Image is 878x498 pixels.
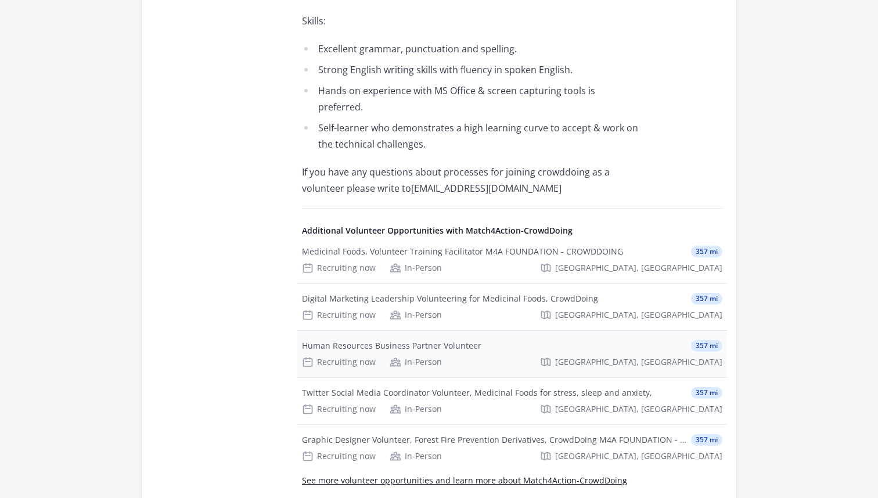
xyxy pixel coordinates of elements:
div: In-Person [390,450,442,462]
a: Graphic Designer Volunteer, Forest Fire Prevention Derivatives, CrowdDoing M4A FOUNDATION - CROWD... [297,425,727,471]
span: [GEOGRAPHIC_DATA], [GEOGRAPHIC_DATA] [555,450,722,462]
span: [GEOGRAPHIC_DATA], [GEOGRAPHIC_DATA] [555,403,722,415]
div: Graphic Designer Volunteer, Forest Fire Prevention Derivatives, CrowdDoing M4A FOUNDATION - CROWDDOI [302,434,686,446]
div: In-Person [390,262,442,274]
span: [GEOGRAPHIC_DATA], [GEOGRAPHIC_DATA] [555,262,722,274]
span: Self-learner who demonstrates a high learning curve to accept & work on the technical challenges. [318,121,638,151]
div: In-Person [390,403,442,415]
div: Twitter Social Media Coordinator Volunteer, Medicinal Foods for stress, sleep and anxiety, [302,387,652,399]
div: Human Resources Business Partner Volunteer [302,340,481,352]
span: [GEOGRAPHIC_DATA], [GEOGRAPHIC_DATA] [555,356,722,368]
a: Medicinal Foods, Volunteer Training Facilitator M4A FOUNDATION - CROWDDOING 357 mi Recruiting now... [297,237,727,283]
div: Recruiting now [302,309,376,321]
a: Human Resources Business Partner Volunteer 357 mi Recruiting now In-Person [GEOGRAPHIC_DATA], [GE... [297,331,727,377]
span: 357 mi [691,293,722,304]
div: Recruiting now [302,262,376,274]
a: Twitter Social Media Coordinator Volunteer, Medicinal Foods for stress, sleep and anxiety, 357 mi... [297,378,727,424]
span: 357 mi [691,246,722,257]
div: Recruiting now [302,403,376,415]
a: Digital Marketing Leadership Volunteering for Medicinal Foods, CrowdDoing 357 mi Recruiting now I... [297,284,727,330]
span: 357 mi [691,387,722,399]
span: [GEOGRAPHIC_DATA], [GEOGRAPHIC_DATA] [555,309,722,321]
span: 357 mi [691,434,722,446]
p: If you have any questions about processes for joining crowddoing as a volunteer please write to [... [302,164,642,196]
span: Skills: [302,15,326,27]
span: Excellent grammar, punctuation and spelling. [318,42,517,55]
div: Medicinal Foods, Volunteer Training Facilitator M4A FOUNDATION - CROWDDOING [302,246,623,257]
span: 357 mi [691,340,722,352]
div: Recruiting now [302,450,376,462]
h4: Additional Volunteer Opportunities with Match4Action-CrowdDoing [302,225,722,237]
a: See more volunteer opportunities and learn more about Match4Action-CrowdDoing [302,475,627,486]
span: Strong English writing skills with fluency in spoken English. [318,63,573,76]
span: Hands on experience with MS Office & screen capturing tools is preferred. [318,84,595,113]
div: In-Person [390,356,442,368]
div: Digital Marketing Leadership Volunteering for Medicinal Foods, CrowdDoing [302,293,598,304]
div: Recruiting now [302,356,376,368]
div: In-Person [390,309,442,321]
